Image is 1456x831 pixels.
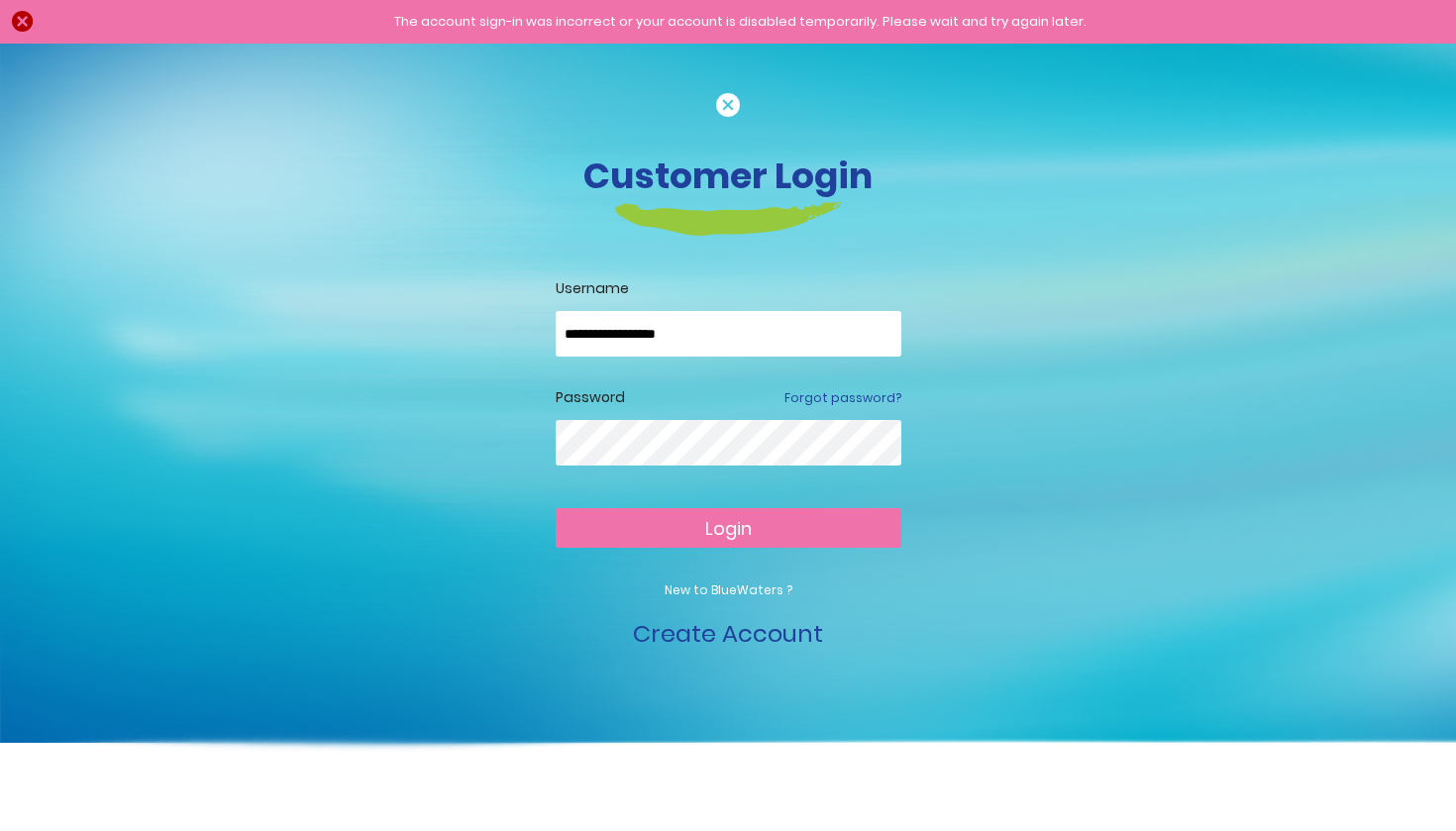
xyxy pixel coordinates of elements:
[784,389,901,407] a: Forgot password?
[716,93,740,117] img: cancel
[45,12,1436,32] div: The account sign-in was incorrect or your account is disabled temporarily. Please wait and try ag...
[633,617,823,650] a: Create Account
[705,516,752,541] span: Login
[556,508,901,548] button: Login
[556,581,901,599] p: New to BlueWaters ?
[178,155,1278,197] h3: Customer Login
[556,387,625,408] label: Password
[556,278,901,299] label: Username
[615,202,842,236] img: login-heading-border.png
